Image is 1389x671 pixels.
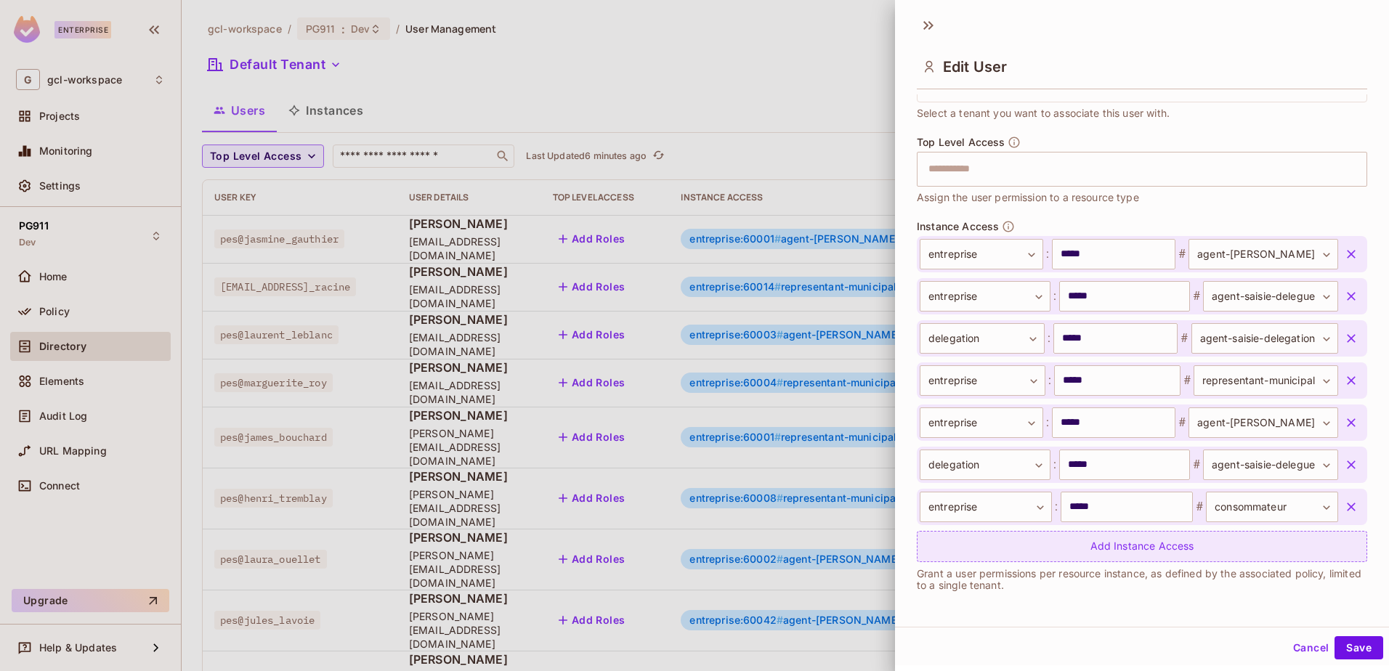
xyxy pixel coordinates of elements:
span: Top Level Access [917,137,1005,148]
div: entreprise [920,365,1045,396]
div: delegation [920,450,1050,480]
div: entreprise [920,281,1050,312]
span: # [1175,414,1188,431]
span: # [1181,372,1194,389]
span: : [1043,414,1052,431]
button: Open [1359,167,1362,170]
span: : [1050,288,1059,305]
span: : [1050,456,1059,473]
div: agent-saisie-delegue [1203,281,1338,312]
span: # [1190,456,1203,473]
span: : [1045,372,1054,389]
div: representant-municipal [1194,365,1338,396]
span: : [1043,245,1052,263]
div: delegation [920,323,1045,354]
span: : [1052,498,1061,516]
span: Assign the user permission to a resource type [917,190,1139,206]
div: agent-saisie-delegue [1203,450,1338,480]
div: entreprise [920,407,1043,438]
span: # [1175,245,1188,263]
div: agent-[PERSON_NAME] [1188,239,1338,269]
span: Instance Access [917,221,999,232]
span: # [1193,498,1206,516]
div: entreprise [920,239,1043,269]
button: Save [1335,636,1383,659]
span: Select a tenant you want to associate this user with. [917,105,1170,121]
div: agent-[PERSON_NAME] [1188,407,1338,438]
span: # [1178,330,1191,347]
div: entreprise [920,492,1052,522]
button: Cancel [1287,636,1335,659]
span: : [1045,330,1053,347]
div: Add Instance Access [917,531,1367,562]
span: # [1190,288,1203,305]
div: consommateur [1206,492,1338,522]
div: agent-saisie-delegation [1191,323,1338,354]
p: Grant a user permissions per resource instance, as defined by the associated policy, limited to a... [917,568,1367,591]
span: Edit User [943,58,1007,76]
